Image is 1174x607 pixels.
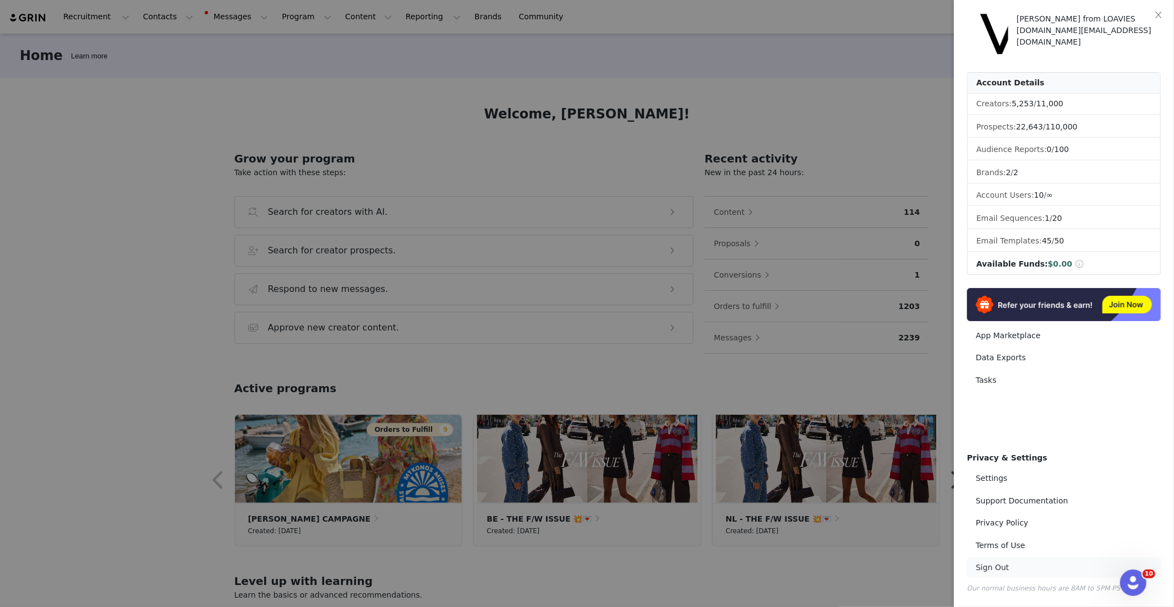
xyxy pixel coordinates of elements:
span: / [1006,168,1019,177]
a: Data Exports [967,348,1161,368]
span: $0.00 [1048,259,1072,268]
a: Support Documentation [967,491,1161,511]
iframe: Intercom live chat [1120,570,1146,596]
li: Brands: [968,162,1160,183]
a: Sign Out [967,557,1161,578]
div: [DOMAIN_NAME][EMAIL_ADDRESS][DOMAIN_NAME] [1017,25,1161,48]
span: 45 [1042,236,1052,245]
span: / [1016,122,1078,131]
span: 10 [1143,570,1155,578]
span: 110,000 [1046,122,1078,131]
img: Refer & Earn [967,288,1161,321]
a: Settings [967,468,1161,489]
span: 10 [1034,191,1044,199]
li: Account Users: [968,185,1160,206]
div: [PERSON_NAME] from LOAVIES [1017,13,1161,25]
span: ∞ [1046,191,1053,199]
li: Prospects: [968,117,1160,138]
span: / [1012,99,1063,108]
li: Audience Reports: / [968,139,1160,160]
div: Account Details [968,73,1160,94]
img: 7c40a792-aa17-49dd-bb21-f2a49662751c.png [967,13,1008,55]
a: App Marketplace [967,326,1161,346]
span: 11,000 [1036,99,1063,108]
a: Privacy Policy [967,513,1161,533]
span: 50 [1055,236,1064,245]
span: 22,643 [1016,122,1043,131]
span: / [1034,191,1053,199]
li: Email Templates: [968,231,1160,252]
a: Tasks [967,370,1161,391]
span: 5,253 [1012,99,1034,108]
span: 2 [1006,168,1011,177]
span: 20 [1052,214,1062,223]
span: Available Funds: [976,259,1048,268]
span: 1 [1045,214,1050,223]
i: icon: close [1154,10,1163,19]
span: 0 [1047,145,1052,154]
span: 2 [1013,168,1018,177]
span: / [1042,236,1064,245]
a: Terms of Use [967,535,1161,556]
span: Our normal business hours are 8AM to 5PM PST. [967,584,1126,592]
span: 100 [1055,145,1069,154]
span: / [1045,214,1062,223]
li: Email Sequences: [968,208,1160,229]
span: Privacy & Settings [967,453,1047,462]
li: Creators: [968,94,1160,115]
